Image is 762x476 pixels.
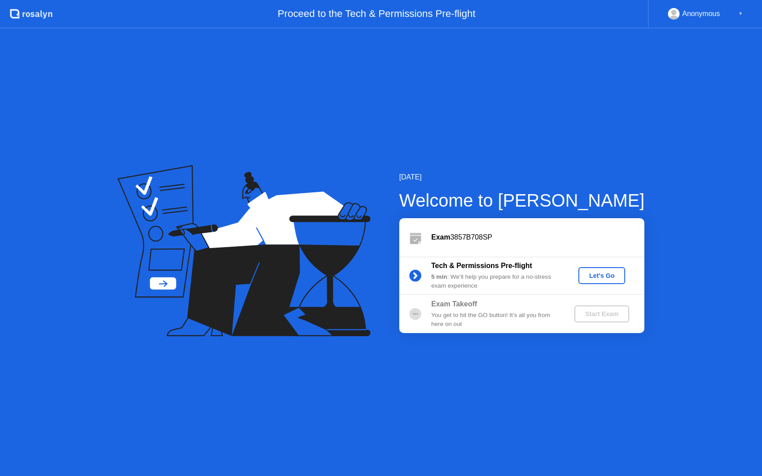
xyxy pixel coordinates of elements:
[582,272,622,279] div: Let's Go
[578,267,625,284] button: Let's Go
[431,232,644,243] div: 3857B708SP
[682,8,720,20] div: Anonymous
[578,310,626,317] div: Start Exam
[431,273,560,291] div: : We’ll help you prepare for a no-stress exam experience
[399,187,645,214] div: Welcome to [PERSON_NAME]
[431,311,560,329] div: You get to hit the GO button! It’s all you from here on out
[431,262,532,269] b: Tech & Permissions Pre-flight
[399,172,645,183] div: [DATE]
[574,305,629,322] button: Start Exam
[738,8,743,20] div: ▼
[431,273,447,280] b: 5 min
[431,300,477,308] b: Exam Takeoff
[431,233,451,241] b: Exam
